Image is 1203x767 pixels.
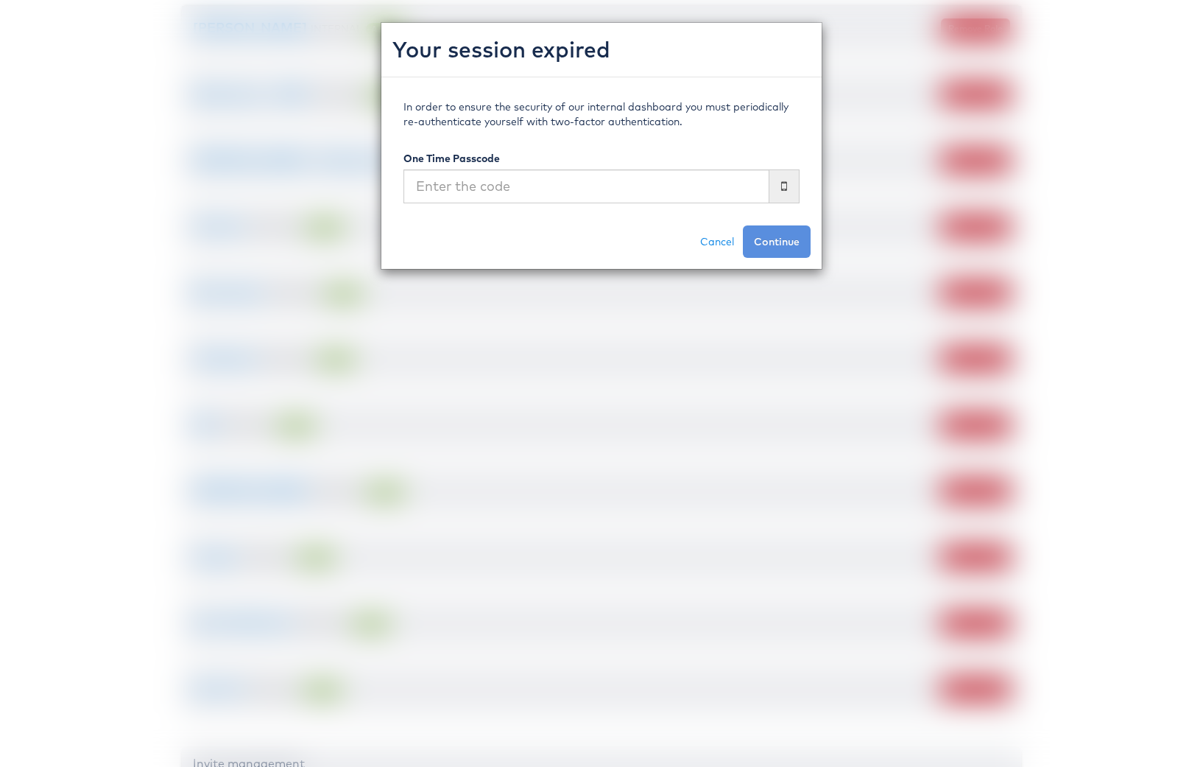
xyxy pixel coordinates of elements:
label: One Time Passcode [403,151,500,166]
h2: Your session expired [392,34,811,66]
p: In order to ensure the security of our internal dashboard you must periodically re-authenticate y... [403,99,800,129]
input: Enter the code [403,169,769,203]
button: Continue [743,225,811,258]
a: Cancel [691,225,743,258]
